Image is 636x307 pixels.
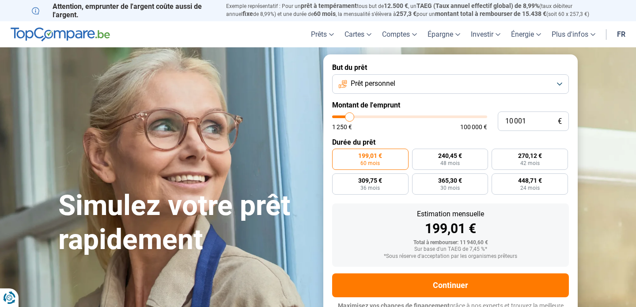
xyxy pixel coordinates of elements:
[332,138,569,146] label: Durée du prêt
[438,177,462,184] span: 365,30 €
[396,10,416,17] span: 257,3 €
[438,153,462,159] span: 240,45 €
[466,21,506,47] a: Investir
[306,21,339,47] a: Prêts
[339,211,562,218] div: Estimation mensuelle
[339,21,377,47] a: Cartes
[518,177,542,184] span: 448,71 €
[351,79,395,88] span: Prêt personnel
[314,10,336,17] span: 60 mois
[440,185,460,191] span: 30 mois
[384,2,408,9] span: 12.500 €
[506,21,546,47] a: Énergie
[435,10,546,17] span: montant total à rembourser de 15.438 €
[546,21,601,47] a: Plus d'infos
[339,222,562,235] div: 199,01 €
[360,185,380,191] span: 36 mois
[520,161,540,166] span: 42 mois
[339,246,562,253] div: Sur base d'un TAEG de 7,45 %*
[377,21,422,47] a: Comptes
[460,124,487,130] span: 100 000 €
[332,124,352,130] span: 1 250 €
[358,177,382,184] span: 309,75 €
[242,10,253,17] span: fixe
[558,118,562,125] span: €
[301,2,357,9] span: prêt à tempérament
[612,21,631,47] a: fr
[226,2,604,18] p: Exemple représentatif : Pour un tous but de , un (taux débiteur annuel de 8,99%) et une durée de ...
[11,27,110,42] img: TopCompare
[339,240,562,246] div: Total à rembourser: 11 940,60 €
[58,189,313,257] h1: Simulez votre prêt rapidement
[518,153,542,159] span: 270,12 €
[339,253,562,260] div: *Sous réserve d'acceptation par les organismes prêteurs
[422,21,466,47] a: Épargne
[332,74,569,94] button: Prêt personnel
[416,2,539,9] span: TAEG (Taux annuel effectif global) de 8,99%
[32,2,216,19] p: Attention, emprunter de l'argent coûte aussi de l'argent.
[358,153,382,159] span: 199,01 €
[440,161,460,166] span: 48 mois
[332,63,569,72] label: But du prêt
[332,101,569,109] label: Montant de l'emprunt
[332,273,569,297] button: Continuer
[520,185,540,191] span: 24 mois
[360,161,380,166] span: 60 mois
